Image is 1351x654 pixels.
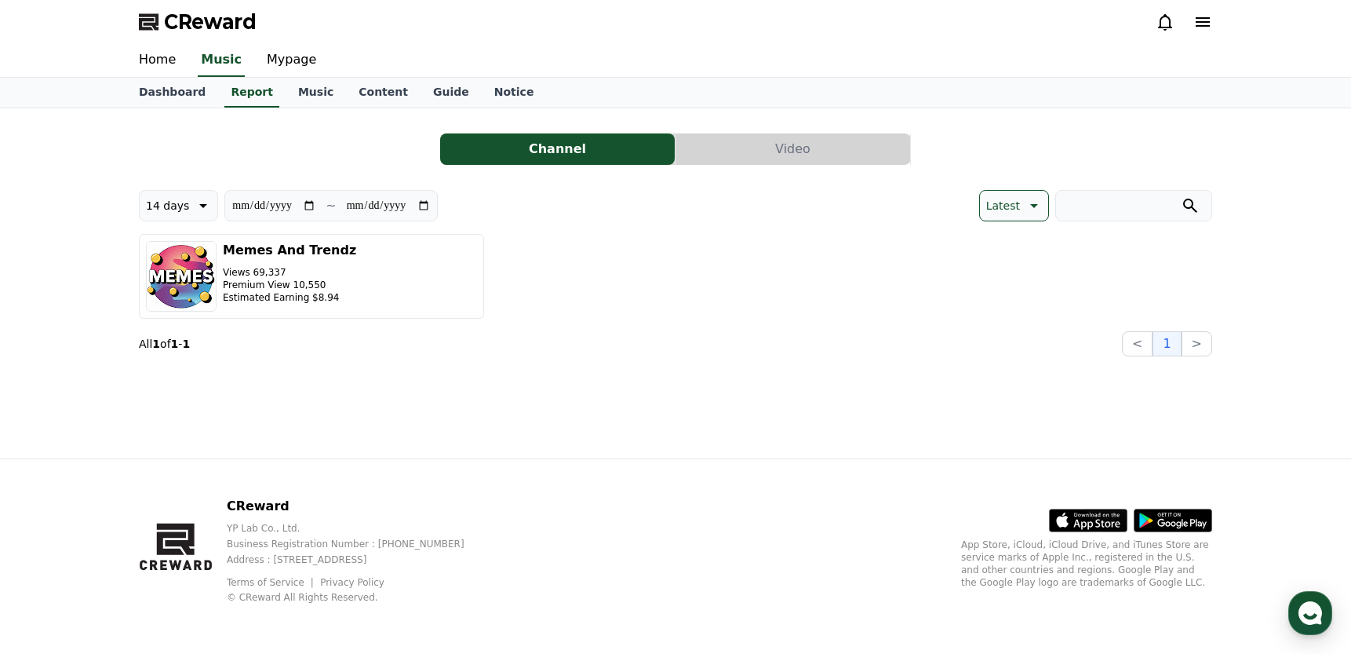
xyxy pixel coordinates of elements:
[139,336,190,352] p: All of -
[232,521,271,534] span: Settings
[227,538,490,550] p: Business Registration Number : [PHONE_NUMBER]
[40,521,67,534] span: Home
[139,234,484,319] button: Memes And Trendz Views 69,337 Premium View 10,550 Estimated Earning $8.94
[346,78,421,108] a: Content
[5,498,104,537] a: Home
[227,522,490,535] p: YP Lab Co., Ltd.
[286,78,346,108] a: Music
[482,78,547,108] a: Notice
[152,338,160,350] strong: 1
[320,577,384,588] a: Privacy Policy
[146,241,217,312] img: Memes And Trendz
[104,498,202,537] a: Messages
[227,554,490,566] p: Address : [STREET_ADDRESS]
[326,196,336,215] p: ~
[1122,331,1153,356] button: <
[675,133,911,165] a: Video
[223,266,356,279] p: Views 69,337
[223,291,356,304] p: Estimated Earning $8.94
[182,338,190,350] strong: 1
[164,9,257,35] span: CReward
[198,44,245,77] a: Music
[675,133,910,165] button: Video
[979,190,1049,221] button: Latest
[146,195,189,217] p: 14 days
[126,44,188,77] a: Home
[227,591,490,604] p: © CReward All Rights Reserved.
[440,133,675,165] a: Channel
[139,9,257,35] a: CReward
[224,78,279,108] a: Report
[202,498,301,537] a: Settings
[440,133,675,165] button: Channel
[254,44,329,77] a: Mypage
[227,497,490,516] p: CReward
[227,577,316,588] a: Terms of Service
[130,522,177,535] span: Messages
[961,539,1212,589] p: App Store, iCloud, iCloud Drive, and iTunes Store are service marks of Apple Inc., registered in ...
[223,241,356,260] h3: Memes And Trendz
[1182,331,1212,356] button: >
[421,78,482,108] a: Guide
[126,78,218,108] a: Dashboard
[223,279,356,291] p: Premium View 10,550
[1153,331,1181,356] button: 1
[986,195,1020,217] p: Latest
[171,338,179,350] strong: 1
[139,190,218,221] button: 14 days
